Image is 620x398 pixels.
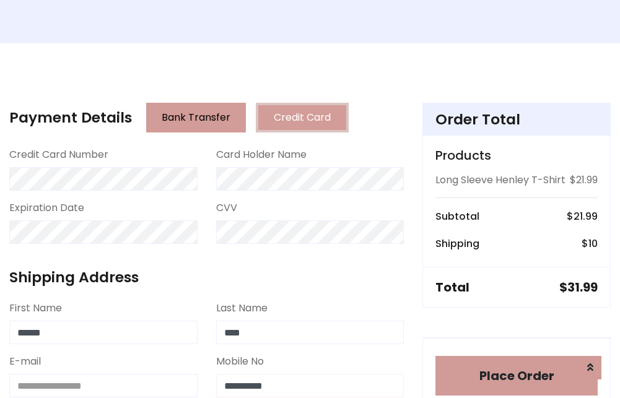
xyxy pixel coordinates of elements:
[435,210,479,222] h6: Subtotal
[9,269,404,286] h4: Shipping Address
[256,103,349,132] button: Credit Card
[567,210,598,222] h6: $
[559,280,598,295] h5: $
[216,147,307,162] label: Card Holder Name
[435,280,469,295] h5: Total
[216,201,237,215] label: CVV
[588,236,598,251] span: 10
[216,301,268,316] label: Last Name
[9,354,41,369] label: E-mail
[9,147,108,162] label: Credit Card Number
[567,279,598,296] span: 31.99
[435,173,565,188] p: Long Sleeve Henley T-Shirt
[570,173,598,188] p: $21.99
[435,111,598,128] h4: Order Total
[9,301,62,316] label: First Name
[574,209,598,223] span: 21.99
[216,354,264,369] label: Mobile No
[435,356,598,396] button: Place Order
[9,109,132,126] h4: Payment Details
[582,238,598,249] h6: $
[9,201,84,215] label: Expiration Date
[146,103,246,132] button: Bank Transfer
[435,238,479,249] h6: Shipping
[435,148,598,163] h5: Products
